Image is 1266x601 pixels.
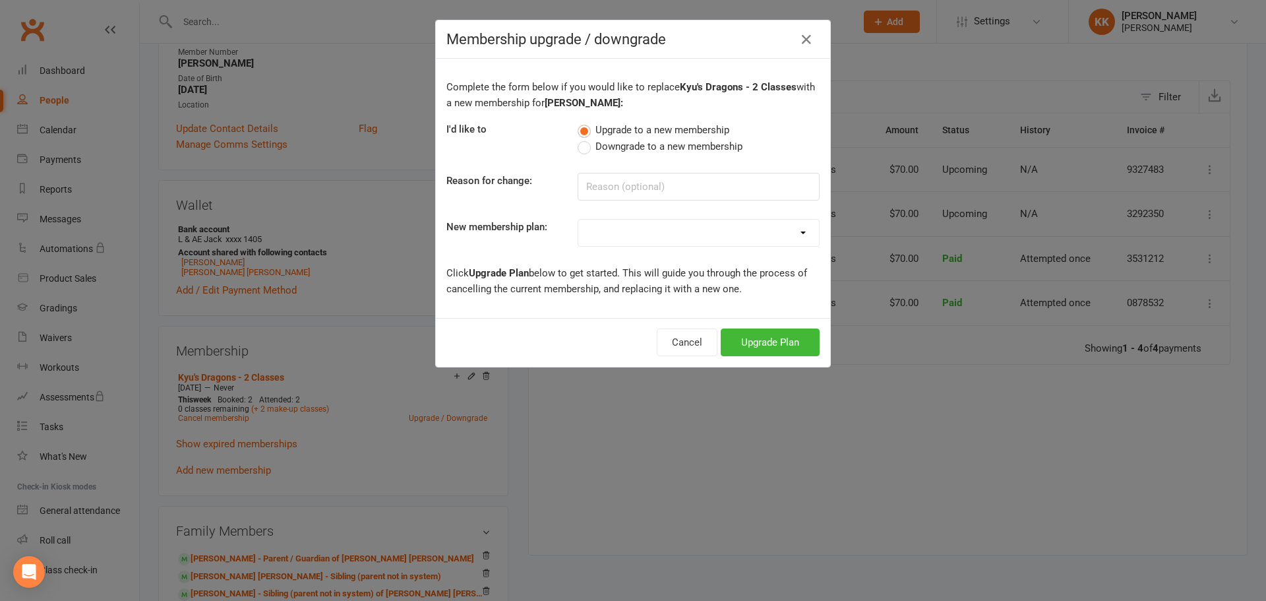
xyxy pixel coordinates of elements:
span: Downgrade to a new membership [595,139,742,152]
label: I'd like to [446,121,487,137]
input: Reason (optional) [578,173,820,201]
b: Kyu's Dragons - 2 Classes [680,81,797,93]
b: [PERSON_NAME]: [545,97,623,109]
button: Upgrade Plan [721,329,820,356]
b: Upgrade Plan [469,267,529,279]
button: Close [796,29,817,50]
p: Click below to get started. This will guide you through the process of cancelling the current mem... [446,265,820,297]
div: Open Intercom Messenger [13,556,45,588]
span: Upgrade to a new membership [595,122,729,136]
label: Reason for change: [446,173,532,189]
button: Cancel [657,329,717,356]
p: Complete the form below if you would like to replace with a new membership for [446,79,820,111]
label: New membership plan: [446,219,547,235]
h4: Membership upgrade / downgrade [446,31,820,47]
